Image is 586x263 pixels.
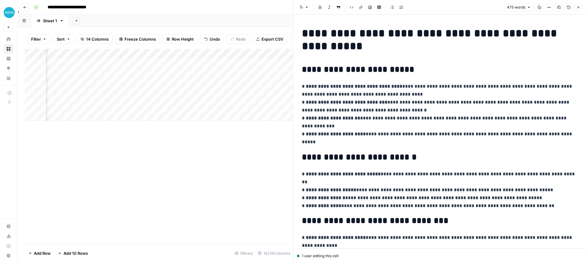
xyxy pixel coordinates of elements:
[77,34,113,44] button: 14 Columns
[57,36,65,42] span: Sort
[31,15,69,27] a: Sheet 1
[53,34,74,44] button: Sort
[4,64,13,73] a: Opportunities
[172,36,194,42] span: Row Height
[262,36,283,42] span: Export CSV
[4,251,13,261] button: Help + Support
[232,248,255,258] div: 5 Rows
[200,34,224,44] button: Undo
[255,248,293,258] div: 14/14 Columns
[162,34,198,44] button: Row Height
[31,36,41,42] span: Filter
[86,36,109,42] span: 14 Columns
[4,241,13,251] a: Learning Hub
[34,250,51,256] span: Add Row
[54,248,92,258] button: Add 10 Rows
[236,36,246,42] span: Redo
[4,44,13,54] a: Browse
[25,248,54,258] button: Add Row
[4,221,13,231] a: Settings
[4,5,13,20] button: Workspace: XeroOps
[27,34,50,44] button: Filter
[125,36,156,42] span: Freeze Columns
[507,5,525,10] span: 475 words
[4,231,13,241] a: Usage
[63,250,88,256] span: Add 10 Rows
[43,18,57,24] div: Sheet 1
[210,36,220,42] span: Undo
[297,253,582,259] div: 1 user editing this cell
[4,73,13,83] a: Your Data
[4,34,13,44] a: Home
[4,54,13,64] a: Insights
[115,34,160,44] button: Freeze Columns
[4,7,15,18] img: XeroOps Logo
[226,34,250,44] button: Redo
[504,3,534,11] button: 475 words
[252,34,287,44] button: Export CSV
